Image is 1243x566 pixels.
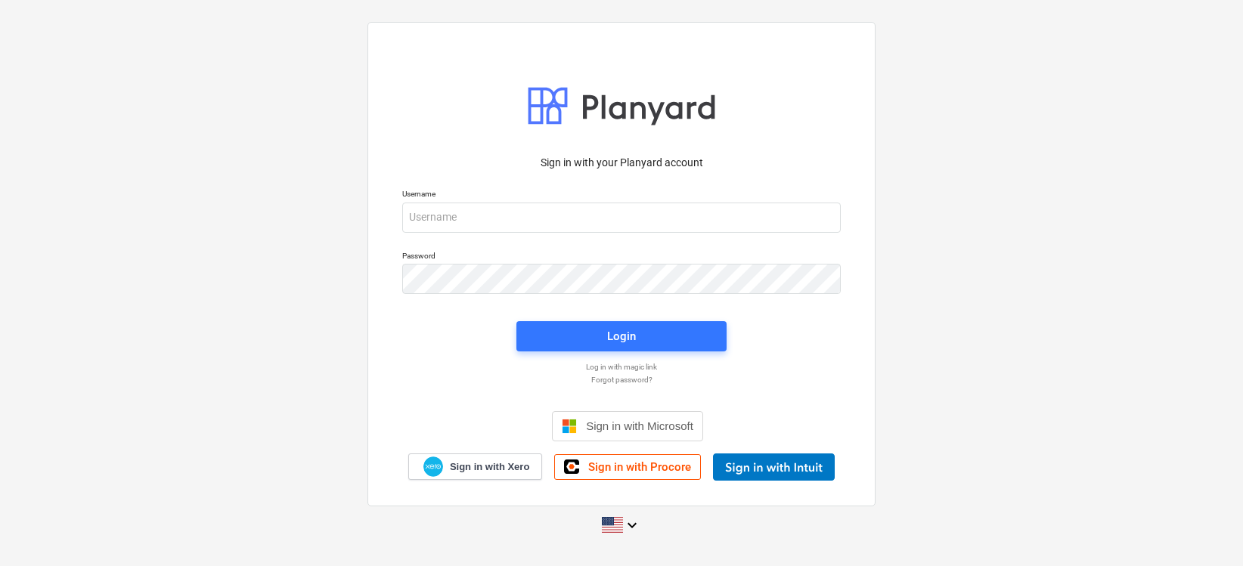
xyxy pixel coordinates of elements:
a: Sign in with Xero [408,453,543,480]
p: Username [402,189,841,202]
input: Username [402,203,841,233]
p: Sign in with your Planyard account [402,155,841,171]
i: keyboard_arrow_down [623,516,641,534]
a: Forgot password? [395,375,848,385]
span: Sign in with Xero [450,460,529,474]
button: Login [516,321,727,351]
div: Login [607,326,636,346]
span: Sign in with Procore [588,460,691,474]
a: Log in with magic link [395,362,848,372]
p: Password [402,251,841,264]
span: Sign in with Microsoft [586,419,693,432]
a: Sign in with Procore [554,454,701,480]
img: Xero logo [423,456,443,477]
img: Microsoft logo [562,419,577,434]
